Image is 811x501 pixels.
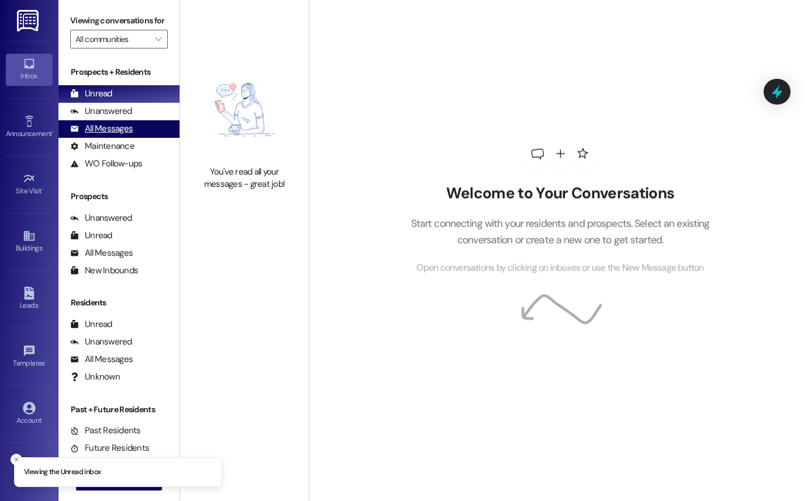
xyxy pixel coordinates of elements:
div: Past Residents [70,425,141,437]
div: Prospects [58,190,180,203]
img: ResiDesk Logo [17,10,41,32]
div: Future Residents [70,442,149,454]
h2: Welcome to Your Conversations [393,185,727,203]
img: empty-state [193,60,296,160]
div: New Inbounds [70,265,138,277]
span: Open conversations by clicking on inboxes or use the New Message button [416,260,703,275]
p: Start connecting with your residents and prospects. Select an existing conversation or create a n... [393,215,727,248]
span: • [42,185,44,193]
span: • [52,128,54,136]
div: Unanswered [70,336,132,348]
input: All communities [75,30,149,48]
a: Inbox [6,54,53,85]
div: All Messages [70,353,133,366]
div: You've read all your messages - great job! [193,166,296,191]
p: Viewing the Unread inbox [24,467,101,478]
i:  [155,34,161,44]
div: Prospects + Residents [58,66,180,78]
div: All Messages [70,123,133,135]
a: Site Visit • [6,169,53,200]
a: Account [6,398,53,430]
a: Support [6,455,53,487]
div: Unread [70,318,112,330]
span: • [45,357,47,366]
div: Unanswered [70,105,132,117]
a: Leads [6,283,53,315]
div: Maintenance [70,140,134,152]
label: Viewing conversations for [70,12,168,30]
a: Templates • [6,341,53,373]
div: All Messages [70,247,133,259]
div: Unread [70,229,112,242]
div: Unread [70,88,112,100]
div: Unknown [70,371,120,383]
div: Residents [58,297,180,309]
div: WO Follow-ups [70,158,142,170]
button: Close toast [11,454,22,465]
div: Past + Future Residents [58,403,180,416]
a: Buildings [6,226,53,258]
div: Unanswered [70,212,132,224]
